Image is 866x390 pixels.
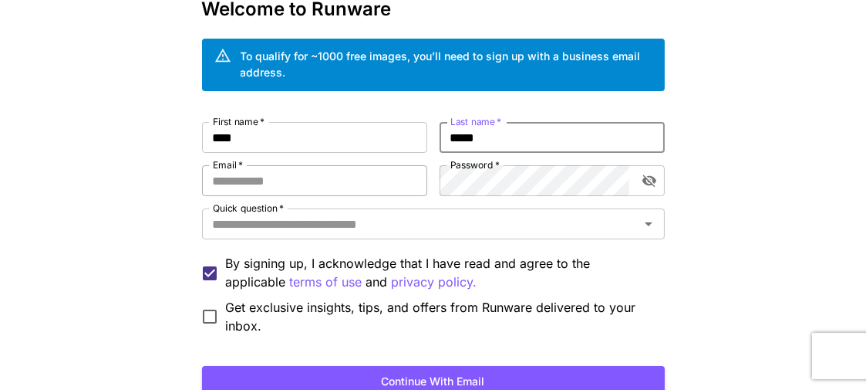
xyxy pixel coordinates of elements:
[213,115,265,128] label: First name
[450,115,501,128] label: Last name
[241,48,652,80] div: To qualify for ~1000 free images, you’ll need to sign up with a business email address.
[450,158,500,171] label: Password
[213,202,284,215] label: Quick question
[290,273,362,292] p: terms of use
[392,273,477,292] button: By signing up, I acknowledge that I have read and agree to the applicable terms of use and
[226,254,652,292] p: By signing up, I acknowledge that I have read and agree to the applicable and
[392,273,477,292] p: privacy policy.
[635,167,663,195] button: toggle password visibility
[213,158,243,171] label: Email
[226,298,652,335] span: Get exclusive insights, tips, and offers from Runware delivered to your inbox.
[638,213,659,235] button: Open
[290,273,362,292] button: By signing up, I acknowledge that I have read and agree to the applicable and privacy policy.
